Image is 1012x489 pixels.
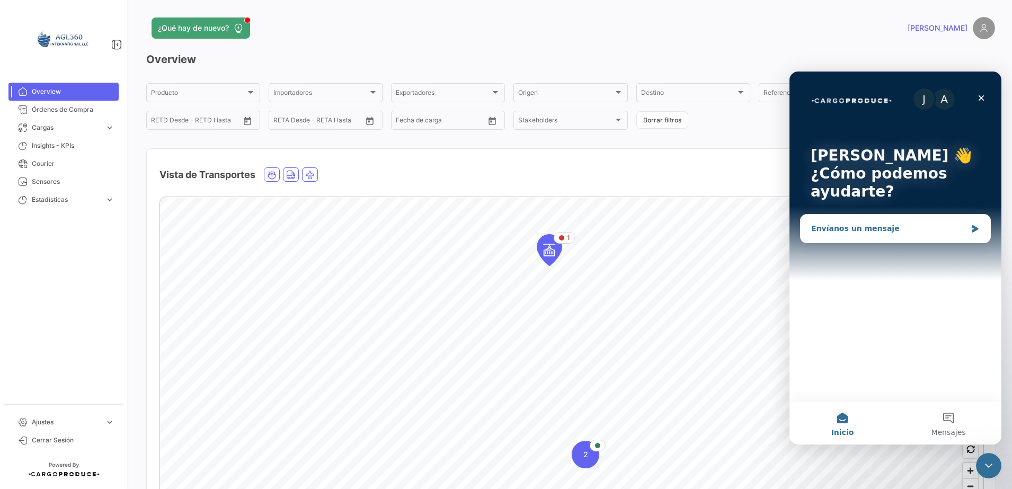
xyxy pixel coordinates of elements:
span: Producto [151,91,246,98]
input: Desde [151,118,170,126]
span: Destino [641,91,736,98]
span: Origen [518,91,613,98]
a: Insights - KPIs [8,137,119,155]
a: Overview [8,83,119,101]
button: Ocean [264,168,279,181]
input: Desde [273,118,292,126]
img: placeholder-user.png [973,17,995,39]
span: Cerrar Sesión [32,435,114,445]
button: Open calendar [362,113,378,129]
iframe: Intercom live chat [976,453,1001,478]
span: Insights - KPIs [32,141,114,150]
span: Cargas [32,123,101,132]
input: Hasta [177,118,220,126]
button: Open calendar [239,113,255,129]
button: ¿Qué hay de nuevo? [152,17,250,39]
button: Open calendar [484,113,500,129]
iframe: Intercom live chat [789,72,1001,444]
span: Órdenes de Compra [32,105,114,114]
span: Estadísticas [32,195,101,205]
span: Overview [32,87,114,96]
h4: Vista de Transportes [159,167,255,182]
h3: Overview [146,52,995,67]
span: Ajustes [32,417,101,427]
span: 2 [583,449,588,460]
button: Zoom in [963,463,978,478]
span: expand_more [105,417,114,427]
input: Hasta [422,118,465,126]
span: Courier [32,159,114,168]
input: Hasta [300,118,342,126]
span: Stakeholders [518,118,613,126]
div: Map marker [572,441,599,468]
a: Courier [8,155,119,173]
a: Órdenes de Compra [8,101,119,119]
span: 1 [567,233,570,243]
button: Borrar filtros [636,111,688,129]
input: Desde [396,118,415,126]
a: Sensores [8,173,119,191]
span: expand_more [105,123,114,132]
span: Sensores [32,177,114,186]
span: expand_more [105,195,114,205]
img: 64a6efb6-309f-488a-b1f1-3442125ebd42.png [37,13,90,66]
button: Land [283,168,298,181]
span: ¿Qué hay de nuevo? [158,23,229,33]
div: Map marker [537,234,562,266]
span: Importadores [273,91,368,98]
span: [PERSON_NAME] [908,23,967,33]
span: Exportadores [396,91,491,98]
button: Air [303,168,317,181]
